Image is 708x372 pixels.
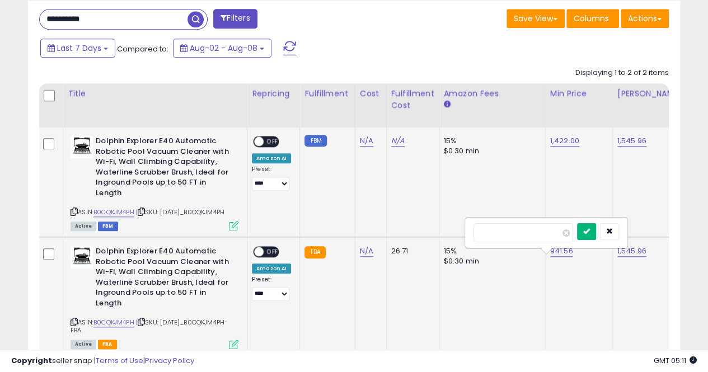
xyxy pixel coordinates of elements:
[391,135,405,147] a: N/A
[71,246,93,269] img: 416DmDJQIIL._SL40_.jpg
[71,136,93,158] img: 416DmDJQIIL._SL40_.jpg
[213,9,257,29] button: Filters
[444,246,537,256] div: 15%
[304,88,350,100] div: Fulfillment
[360,135,373,147] a: N/A
[621,9,669,28] button: Actions
[444,88,541,100] div: Amazon Fees
[252,263,291,274] div: Amazon AI
[264,247,282,257] span: OFF
[444,136,537,146] div: 15%
[654,355,697,366] span: 2025-08-17 05:11 GMT
[96,355,143,366] a: Terms of Use
[550,246,573,257] a: 941.56
[252,88,295,100] div: Repricing
[391,246,430,256] div: 26.71
[360,88,382,100] div: Cost
[71,136,238,229] div: ASIN:
[11,355,52,366] strong: Copyright
[190,43,257,54] span: Aug-02 - Aug-08
[68,88,242,100] div: Title
[550,135,579,147] a: 1,422.00
[304,246,325,258] small: FBA
[117,44,168,54] span: Compared to:
[617,135,646,147] a: 1,545.96
[98,222,118,231] span: FBM
[173,39,271,58] button: Aug-02 - Aug-08
[71,222,96,231] span: All listings currently available for purchase on Amazon
[93,208,134,217] a: B0CQKJM4PH
[444,256,537,266] div: $0.30 min
[96,136,232,201] b: Dolphin Explorer E40 Automatic Robotic Pool Vacuum Cleaner with Wi-Fi, Wall Climbing Capability, ...
[391,88,434,111] div: Fulfillment Cost
[93,318,134,327] a: B0CQKJM4PH
[252,276,291,301] div: Preset:
[617,88,684,100] div: [PERSON_NAME]
[617,246,646,257] a: 1,545.96
[304,135,326,147] small: FBM
[40,39,115,58] button: Last 7 Days
[360,246,373,257] a: N/A
[574,13,609,24] span: Columns
[145,355,194,366] a: Privacy Policy
[264,137,282,147] span: OFF
[507,9,565,28] button: Save View
[566,9,619,28] button: Columns
[96,246,232,311] b: Dolphin Explorer E40 Automatic Robotic Pool Vacuum Cleaner with Wi-Fi, Wall Climbing Capability, ...
[252,153,291,163] div: Amazon AI
[444,146,537,156] div: $0.30 min
[71,318,228,335] span: | SKU: [DATE]_B0CQKJM4PH-FBA
[550,88,608,100] div: Min Price
[575,68,669,78] div: Displaying 1 to 2 of 2 items
[11,356,194,366] div: seller snap | |
[57,43,101,54] span: Last 7 Days
[444,100,451,110] small: Amazon Fees.
[136,208,224,216] span: | SKU: [DATE]_B0CQKJM4PH
[252,166,291,191] div: Preset:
